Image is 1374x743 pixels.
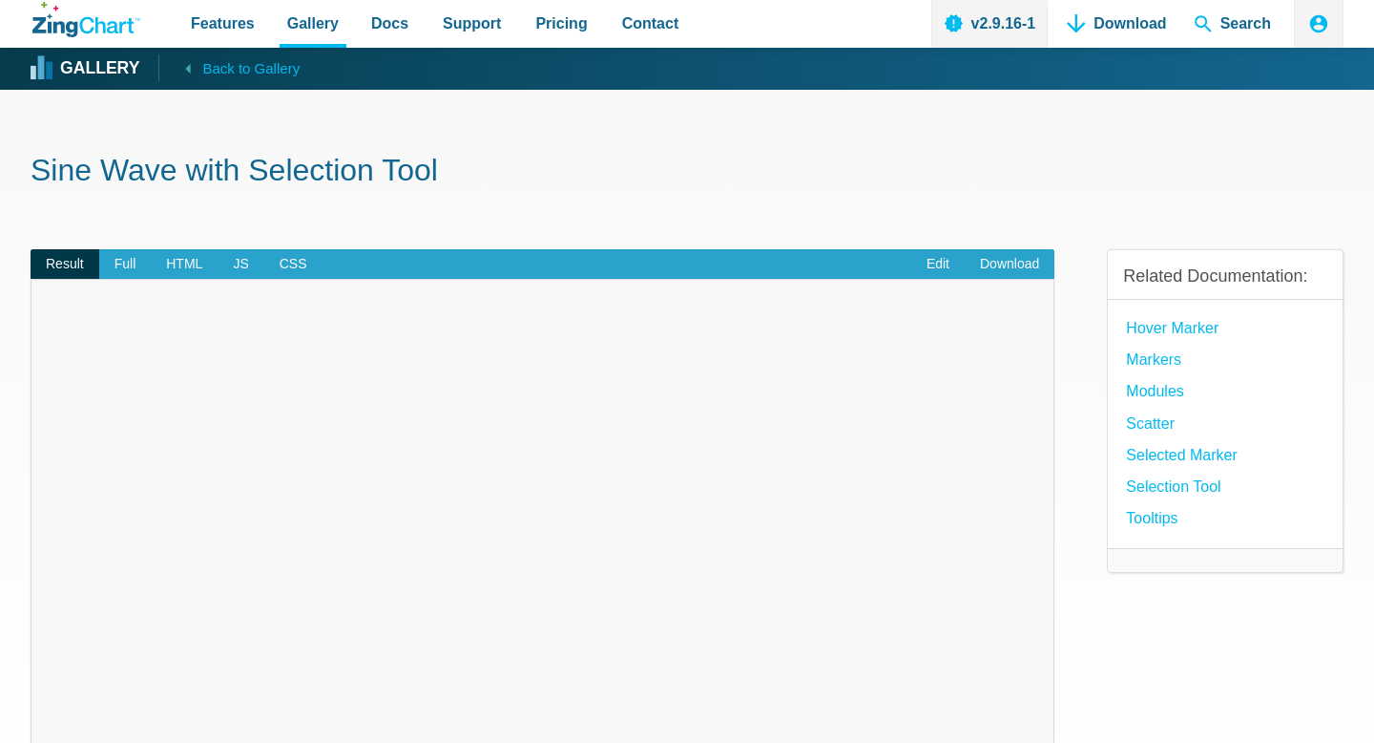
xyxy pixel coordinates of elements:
span: HTML [151,249,218,280]
a: selection tool [1126,474,1220,499]
span: Features [191,11,255,36]
span: Result [31,249,99,280]
a: Download [965,249,1054,280]
span: Support [443,11,501,36]
a: Edit [911,249,965,280]
a: Scatter [1126,411,1175,436]
span: Pricing [535,11,587,36]
span: Gallery [287,11,339,36]
span: Full [99,249,152,280]
a: Hover Marker [1126,315,1218,341]
span: Docs [371,11,408,36]
a: Markers [1126,347,1181,372]
a: Back to Gallery [158,54,300,81]
a: modules [1126,378,1183,404]
a: Tooltips [1126,505,1177,531]
strong: Gallery [60,60,139,77]
span: Back to Gallery [202,56,300,81]
a: ZingChart Logo. Click to return to the homepage [32,2,140,37]
span: CSS [264,249,323,280]
h3: Related Documentation: [1123,265,1327,287]
span: JS [218,249,263,280]
a: Gallery [32,54,139,83]
h1: Sine Wave with Selection Tool [31,151,1343,194]
span: Contact [622,11,679,36]
a: Selected Marker [1126,442,1238,468]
